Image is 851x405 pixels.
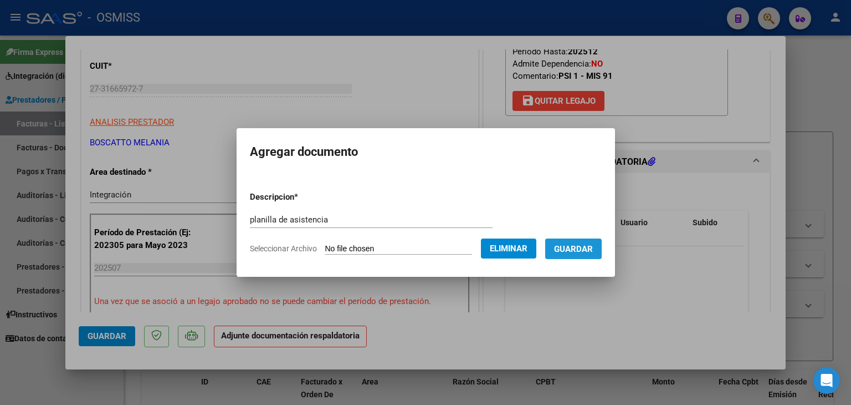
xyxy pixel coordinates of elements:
button: Guardar [545,239,602,259]
p: Descripcion [250,191,356,204]
span: Eliminar [490,244,527,254]
h2: Agregar documento [250,141,602,163]
span: Seleccionar Archivo [250,244,317,253]
span: Guardar [554,244,593,254]
div: Open Intercom Messenger [813,367,840,394]
button: Eliminar [481,239,536,259]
